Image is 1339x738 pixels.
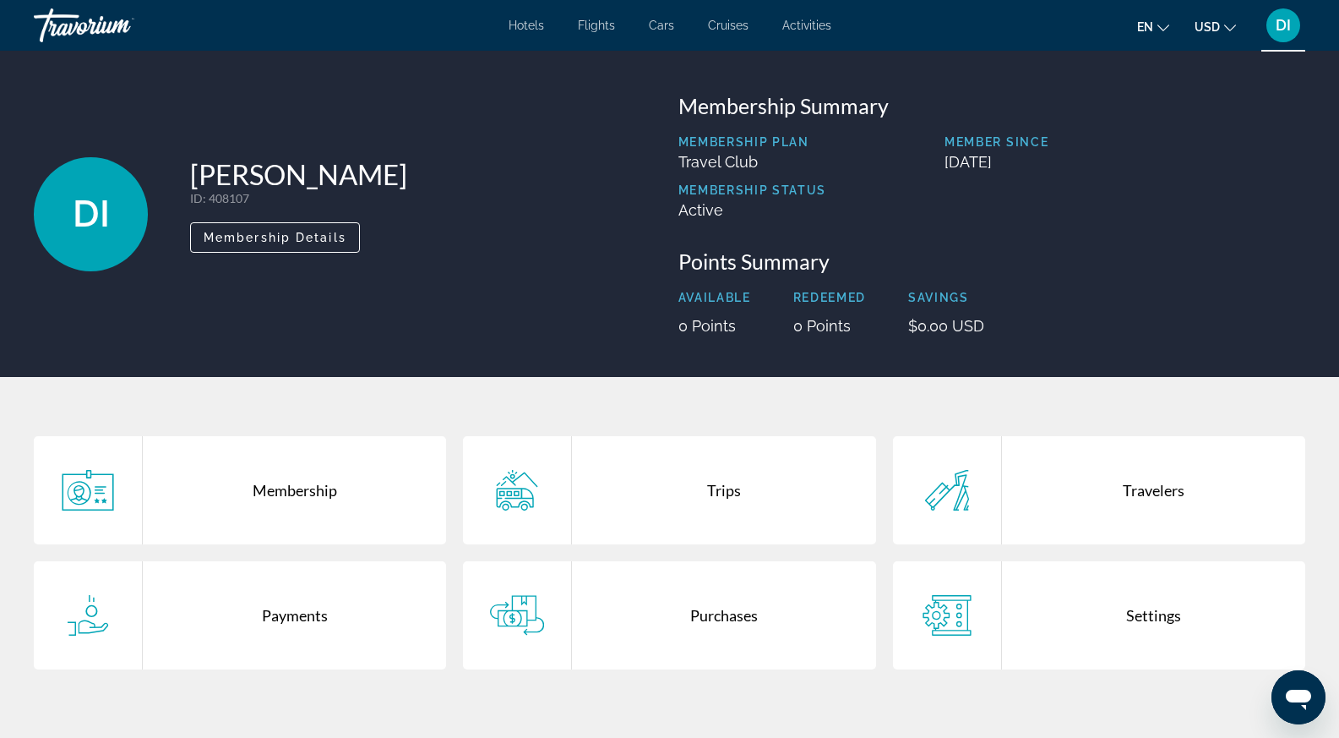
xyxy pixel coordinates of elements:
p: Membership Plan [678,135,827,149]
p: : 408107 [190,191,407,205]
div: Settings [1002,561,1305,670]
button: Change language [1137,14,1169,39]
iframe: Button to launch messaging window [1271,670,1325,724]
a: Purchases [463,561,875,670]
a: Cars [649,19,674,32]
h3: Points Summary [678,249,1306,274]
p: Available [678,291,751,304]
p: Membership Status [678,183,827,197]
h3: Membership Summary [678,93,1306,118]
a: Payments [34,561,446,670]
span: DI [73,192,110,236]
button: Change currency [1195,14,1236,39]
a: Membership Details [190,226,360,244]
h1: [PERSON_NAME] [190,157,407,191]
button: Membership Details [190,222,360,253]
span: en [1137,20,1153,34]
p: 0 Points [678,317,751,335]
div: Purchases [572,561,875,670]
p: Active [678,201,827,219]
a: Flights [578,19,615,32]
p: Member Since [944,135,1305,149]
p: $0.00 USD [908,317,984,335]
span: Membership Details [204,231,346,244]
p: [DATE] [944,153,1305,171]
a: Travelers [893,436,1305,544]
div: Payments [143,561,446,670]
p: Travel Club [678,153,827,171]
a: Hotels [509,19,544,32]
div: Membership [143,436,446,544]
button: User Menu [1261,8,1305,43]
div: Travelers [1002,436,1305,544]
span: DI [1276,17,1291,34]
p: 0 Points [793,317,866,335]
p: Savings [908,291,984,304]
a: Travorium [34,3,203,47]
p: Redeemed [793,291,866,304]
a: Cruises [708,19,748,32]
span: USD [1195,20,1220,34]
span: ID [190,191,203,205]
a: Trips [463,436,875,544]
a: Settings [893,561,1305,670]
div: Trips [572,436,875,544]
a: Membership [34,436,446,544]
a: Activities [782,19,831,32]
